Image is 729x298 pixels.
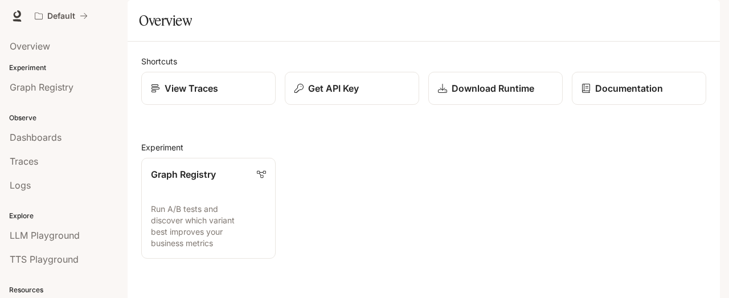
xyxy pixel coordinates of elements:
h2: Shortcuts [141,55,706,67]
p: Default [47,11,75,21]
a: Documentation [572,72,706,105]
p: View Traces [165,81,218,95]
h2: Experiment [141,141,706,153]
p: Graph Registry [151,168,216,181]
p: Documentation [595,81,663,95]
button: Get API Key [285,72,419,105]
a: Download Runtime [428,72,563,105]
a: View Traces [141,72,276,105]
p: Get API Key [308,81,359,95]
a: Graph RegistryRun A/B tests and discover which variant best improves your business metrics [141,158,276,259]
p: Run A/B tests and discover which variant best improves your business metrics [151,203,266,249]
p: Download Runtime [452,81,534,95]
button: All workspaces [30,5,93,27]
h1: Overview [139,9,192,32]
